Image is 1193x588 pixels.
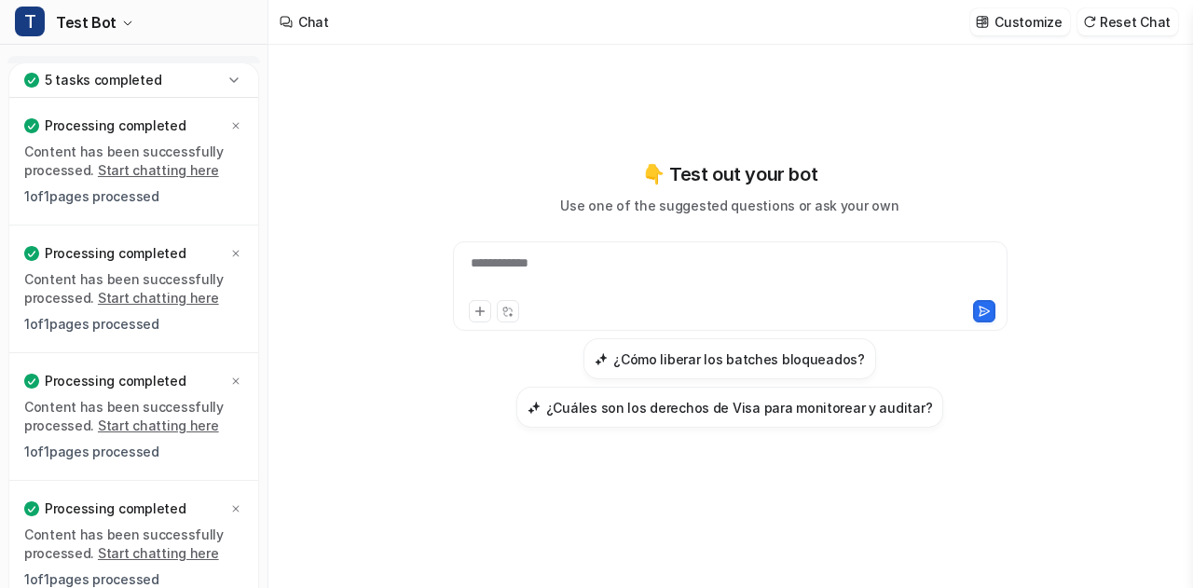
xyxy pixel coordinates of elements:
[642,160,817,188] p: 👇 Test out your bot
[98,290,219,306] a: Start chatting here
[7,56,260,82] a: Chat
[994,12,1062,32] p: Customize
[1083,15,1096,29] img: reset
[24,143,243,180] p: Content has been successfully processed.
[560,196,898,215] p: Use one of the suggested questions or ask your own
[298,12,329,32] div: Chat
[546,398,932,417] h3: ¿Cuáles son los derechos de Visa para monitorear y auditar?
[98,417,219,433] a: Start chatting here
[45,116,185,135] p: Processing completed
[45,499,185,518] p: Processing completed
[98,162,219,178] a: Start chatting here
[24,315,243,334] p: 1 of 1 pages processed
[583,338,876,379] button: ¿Cómo liberar los batches bloqueados?¿Cómo liberar los batches bloqueados?
[45,71,161,89] p: 5 tasks completed
[528,401,541,415] img: ¿Cuáles son los derechos de Visa para monitorear y auditar?
[15,7,45,36] span: T
[98,545,219,561] a: Start chatting here
[24,443,243,461] p: 1 of 1 pages processed
[24,270,243,308] p: Content has been successfully processed.
[970,8,1069,35] button: Customize
[45,244,185,263] p: Processing completed
[24,526,243,563] p: Content has been successfully processed.
[24,187,243,206] p: 1 of 1 pages processed
[613,349,865,369] h3: ¿Cómo liberar los batches bloqueados?
[595,352,608,366] img: ¿Cómo liberar los batches bloqueados?
[56,9,117,35] span: Test Bot
[24,398,243,435] p: Content has been successfully processed.
[976,15,989,29] img: customize
[45,372,185,390] p: Processing completed
[516,387,943,428] button: ¿Cuáles son los derechos de Visa para monitorear y auditar?¿Cuáles son los derechos de Visa para ...
[1077,8,1178,35] button: Reset Chat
